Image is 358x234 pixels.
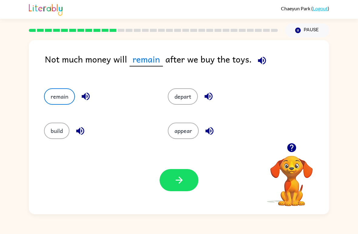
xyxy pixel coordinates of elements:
[44,123,69,139] button: build
[130,52,163,66] span: remain
[285,23,329,37] button: Pause
[45,52,329,76] div: Not much money will after we buy the toys.
[281,5,311,11] span: Chaeyun Park
[261,146,322,207] video: Your browser must support playing .mp4 files to use Literably. Please try using another browser.
[281,5,329,11] div: ( )
[168,88,198,105] button: depart
[168,123,199,139] button: appear
[44,88,75,105] button: remain
[313,5,328,11] a: Logout
[29,2,62,16] img: Literably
